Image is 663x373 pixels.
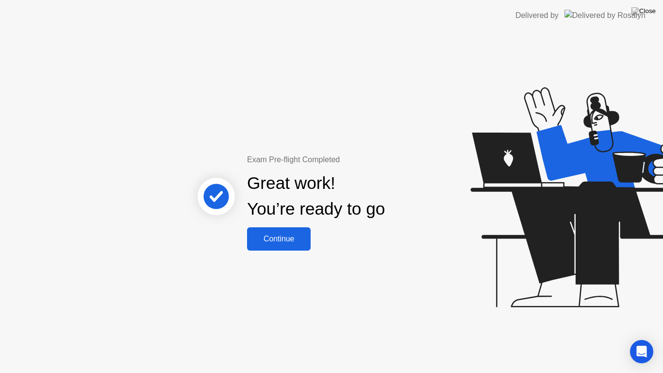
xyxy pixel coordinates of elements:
[630,340,653,363] div: Open Intercom Messenger
[564,10,646,21] img: Delivered by Rosalyn
[247,154,448,166] div: Exam Pre-flight Completed
[515,10,559,21] div: Delivered by
[631,7,656,15] img: Close
[247,227,311,251] button: Continue
[247,170,385,222] div: Great work! You’re ready to go
[250,235,308,243] div: Continue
